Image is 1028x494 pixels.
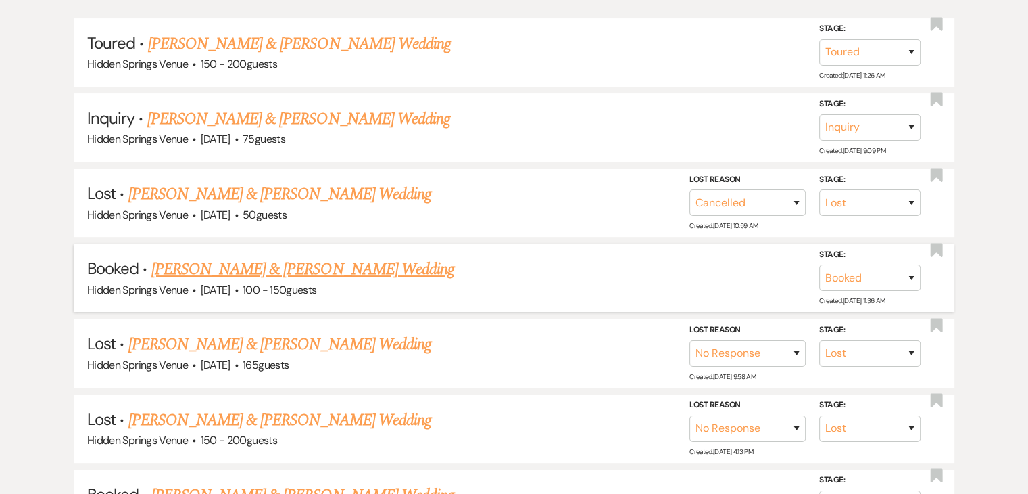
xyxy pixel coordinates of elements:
[147,107,450,131] a: [PERSON_NAME] & [PERSON_NAME] Wedding
[87,132,188,146] span: Hidden Springs Venue
[819,97,921,112] label: Stage:
[87,283,188,297] span: Hidden Springs Venue
[819,398,921,413] label: Stage:
[201,433,277,447] span: 150 - 200 guests
[87,57,188,71] span: Hidden Springs Venue
[689,323,806,338] label: Lost Reason
[201,208,230,222] span: [DATE]
[689,172,806,187] label: Lost Reason
[87,409,116,430] span: Lost
[148,32,451,56] a: [PERSON_NAME] & [PERSON_NAME] Wedding
[151,257,454,282] a: [PERSON_NAME] & [PERSON_NAME] Wedding
[819,248,921,263] label: Stage:
[243,132,285,146] span: 75 guests
[87,208,188,222] span: Hidden Springs Venue
[128,182,431,206] a: [PERSON_NAME] & [PERSON_NAME] Wedding
[128,408,431,432] a: [PERSON_NAME] & [PERSON_NAME] Wedding
[201,283,230,297] span: [DATE]
[819,473,921,488] label: Stage:
[689,447,753,456] span: Created: [DATE] 4:13 PM
[87,433,188,447] span: Hidden Springs Venue
[819,146,885,155] span: Created: [DATE] 9:09 PM
[689,398,806,413] label: Lost Reason
[243,208,287,222] span: 50 guests
[689,372,756,380] span: Created: [DATE] 9:58 AM
[87,32,135,53] span: Toured
[87,358,188,372] span: Hidden Springs Venue
[87,333,116,354] span: Lost
[87,258,139,279] span: Booked
[243,283,316,297] span: 100 - 150 guests
[819,71,885,80] span: Created: [DATE] 11:26 AM
[201,57,277,71] span: 150 - 200 guests
[819,323,921,338] label: Stage:
[819,22,921,37] label: Stage:
[819,296,885,305] span: Created: [DATE] 11:36 AM
[128,332,431,357] a: [PERSON_NAME] & [PERSON_NAME] Wedding
[87,108,134,129] span: Inquiry
[243,358,289,372] span: 165 guests
[201,358,230,372] span: [DATE]
[819,172,921,187] label: Stage:
[689,221,758,230] span: Created: [DATE] 10:59 AM
[201,132,230,146] span: [DATE]
[87,183,116,204] span: Lost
